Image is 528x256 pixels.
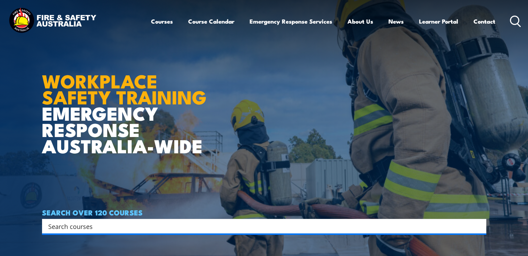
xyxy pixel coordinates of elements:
[347,12,373,31] a: About Us
[42,55,212,154] h1: EMERGENCY RESPONSE AUSTRALIA-WIDE
[48,221,471,231] input: Search input
[50,221,472,231] form: Search form
[42,208,486,216] h4: SEARCH OVER 120 COURSES
[473,12,495,31] a: Contact
[474,221,484,231] button: Search magnifier button
[188,12,234,31] a: Course Calendar
[419,12,458,31] a: Learner Portal
[151,12,173,31] a: Courses
[388,12,404,31] a: News
[250,12,332,31] a: Emergency Response Services
[42,66,207,111] strong: WORKPLACE SAFETY TRAINING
